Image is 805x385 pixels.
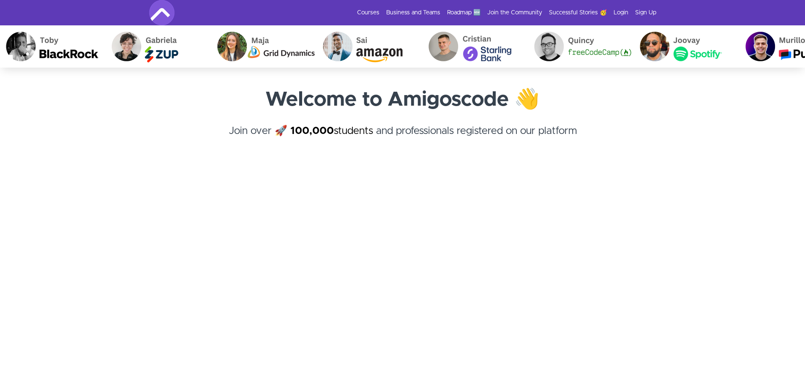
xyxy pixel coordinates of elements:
[290,126,334,136] strong: 100,000
[487,8,542,17] a: Join the Community
[634,25,740,68] img: Joovay
[614,8,628,17] a: Login
[423,25,528,68] img: Cristian
[357,8,379,17] a: Courses
[265,90,540,110] strong: Welcome to Amigoscode 👋
[317,25,423,68] img: Sai
[149,123,656,154] h4: Join over 🚀 and professionals registered on our platform
[635,8,656,17] a: Sign Up
[447,8,480,17] a: Roadmap 🆕
[549,8,607,17] a: Successful Stories 🥳
[106,25,211,68] img: Gabriela
[386,8,440,17] a: Business and Teams
[290,126,373,136] a: 100,000students
[528,25,634,68] img: Quincy
[211,25,317,68] img: Maja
